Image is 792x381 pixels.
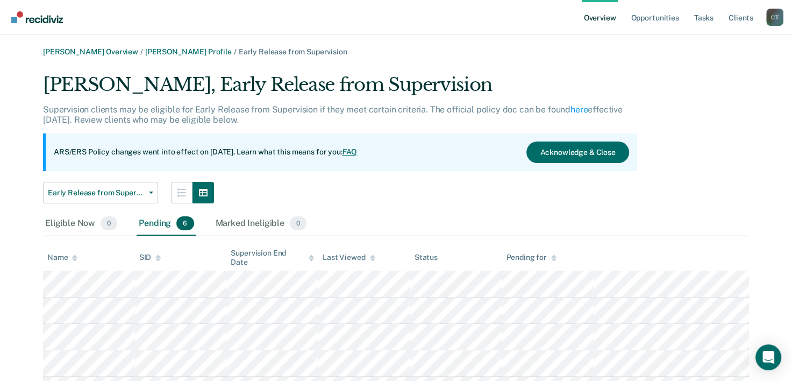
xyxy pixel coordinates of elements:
[43,104,623,125] p: Supervision clients may be eligible for Early Release from Supervision if they meet certain crite...
[239,47,347,56] span: Early Release from Supervision
[415,253,438,262] div: Status
[43,47,138,56] a: [PERSON_NAME] Overview
[506,253,556,262] div: Pending for
[213,212,309,236] div: Marked Ineligible0
[526,142,629,163] button: Acknowledge & Close
[232,47,239,56] span: /
[323,253,375,262] div: Last Viewed
[11,11,63,23] img: Recidiviz
[176,216,194,230] span: 6
[343,147,358,156] a: FAQ
[101,216,117,230] span: 0
[231,249,314,267] div: Supervision End Date
[766,9,783,26] div: C T
[290,216,306,230] span: 0
[48,188,145,197] span: Early Release from Supervision
[43,182,158,203] button: Early Release from Supervision
[137,212,196,236] div: Pending6
[766,9,783,26] button: Profile dropdown button
[139,253,161,262] div: SID
[755,344,781,370] div: Open Intercom Messenger
[54,147,357,158] p: ARS/ERS Policy changes went into effect on [DATE]. Learn what this means for you:
[43,212,119,236] div: Eligible Now0
[47,253,77,262] div: Name
[138,47,145,56] span: /
[145,47,232,56] a: [PERSON_NAME] Profile
[570,104,588,115] a: here
[43,74,637,104] div: [PERSON_NAME], Early Release from Supervision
